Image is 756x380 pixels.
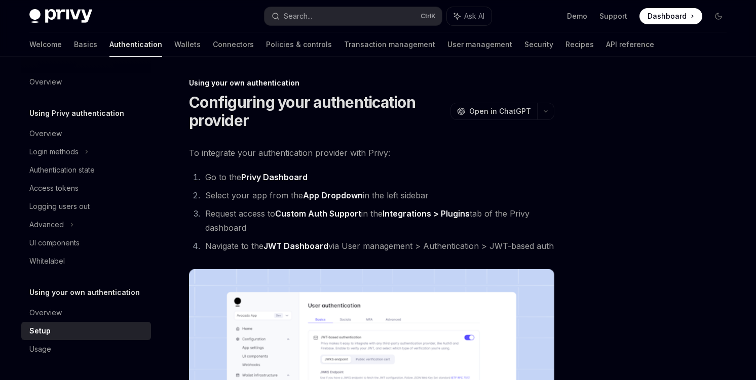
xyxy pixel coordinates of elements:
a: Connectors [213,32,254,57]
a: Welcome [29,32,62,57]
h1: Configuring your authentication provider [189,93,446,130]
div: Logging users out [29,200,90,213]
li: Navigate to the via User management > Authentication > JWT-based auth [202,239,554,253]
a: Authentication state [21,161,151,179]
div: Authentication state [29,164,95,176]
a: Transaction management [344,32,435,57]
div: Access tokens [29,182,79,194]
button: Open in ChatGPT [450,103,537,120]
div: Search... [284,10,312,22]
a: Setup [21,322,151,340]
div: Whitelabel [29,255,65,267]
a: Policies & controls [266,32,332,57]
li: Request access to in the tab of the Privy dashboard [202,206,554,235]
div: UI components [29,237,80,249]
div: Overview [29,128,62,140]
button: Toggle dark mode [710,8,727,24]
a: Overview [21,304,151,322]
a: Access tokens [21,179,151,197]
div: Overview [29,76,62,88]
h5: Using your own authentication [29,286,140,299]
a: UI components [21,234,151,252]
div: Advanced [29,219,64,231]
img: dark logo [29,9,92,23]
a: Whitelabel [21,252,151,270]
li: Select your app from the in the left sidebar [202,188,554,202]
a: Demo [567,11,587,21]
a: Logging users out [21,197,151,216]
a: Integrations > Plugins [383,208,470,219]
a: Authentication [109,32,162,57]
span: Open in ChatGPT [469,106,531,116]
strong: App Dropdown [303,190,363,200]
li: Go to the [202,170,554,184]
a: Overview [21,124,151,143]
div: Overview [29,307,62,319]
a: Wallets [174,32,201,57]
a: User management [447,32,512,57]
strong: Custom Auth Support [275,208,361,219]
div: Setup [29,325,51,337]
a: Security [524,32,553,57]
span: Ask AI [464,11,484,21]
div: Using your own authentication [189,78,554,88]
a: Dashboard [639,8,702,24]
a: Privy Dashboard [241,172,308,183]
a: Overview [21,73,151,91]
a: JWT Dashboard [263,241,328,251]
span: To integrate your authentication provider with Privy: [189,146,554,160]
a: Basics [74,32,97,57]
button: Search...CtrlK [264,7,442,25]
span: Ctrl K [421,12,436,20]
a: Recipes [565,32,594,57]
div: Login methods [29,146,79,158]
strong: Privy Dashboard [241,172,308,182]
button: Ask AI [447,7,492,25]
div: Usage [29,343,51,355]
a: Support [599,11,627,21]
h5: Using Privy authentication [29,107,124,119]
span: Dashboard [648,11,687,21]
a: API reference [606,32,654,57]
a: Usage [21,340,151,358]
